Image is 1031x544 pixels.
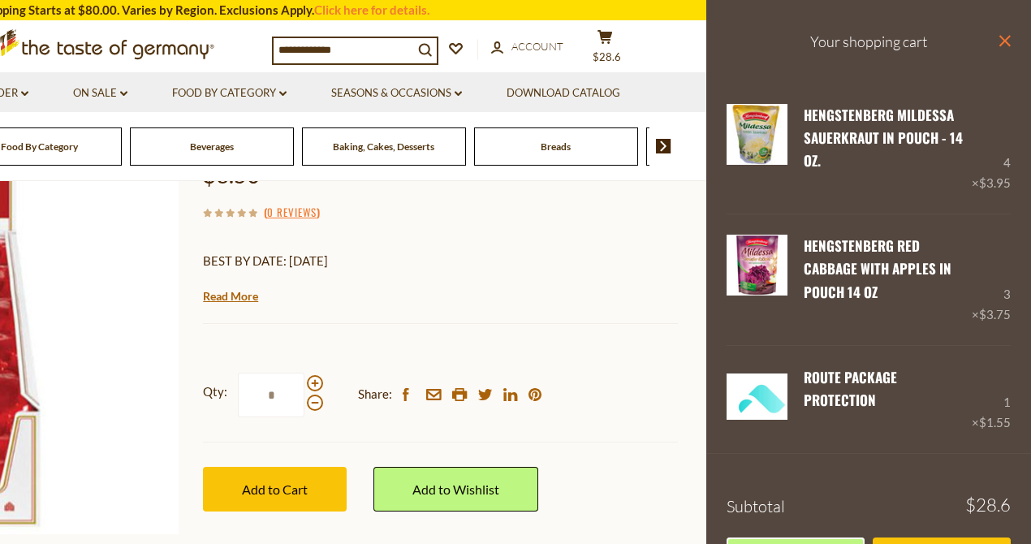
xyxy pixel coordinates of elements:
[203,251,678,271] p: BEST BY DATE: [DATE]
[727,366,787,427] img: Green Package Protection
[203,288,258,304] a: Read More
[333,140,434,153] a: Baking, Cakes, Desserts
[203,467,347,512] button: Add to Cart
[172,84,287,102] a: Food By Category
[972,235,1011,325] div: 3 ×
[979,307,1011,322] span: $3.75
[491,38,563,56] a: Account
[373,467,538,512] a: Add to Wishlist
[804,105,963,171] a: Hengstenberg Mildessa Sauerkraut in Pouch - 14 oz.
[511,40,563,53] span: Account
[331,84,462,102] a: Seasons & Occasions
[727,104,787,194] a: Hengstenberg Sauerkraut in Pouch
[190,140,234,153] a: Beverages
[507,84,620,102] a: Download Catalog
[358,384,392,404] span: Share:
[727,366,787,433] a: Green Package Protection
[593,50,621,63] span: $28.6
[264,204,320,220] span: ( )
[804,367,897,410] a: Route Package Protection
[727,104,787,165] img: Hengstenberg Sauerkraut in Pouch
[580,29,629,70] button: $28.6
[73,84,127,102] a: On Sale
[242,481,308,497] span: Add to Cart
[804,235,951,302] a: Hengstenberg Red Cabbage with Apples in Pouch 14 oz
[1,140,78,153] a: Food By Category
[979,175,1011,190] span: $3.95
[656,139,671,153] img: next arrow
[979,415,1011,430] span: $1.55
[972,104,1011,194] div: 4 ×
[203,382,227,402] strong: Qty:
[238,373,304,417] input: Qty:
[727,235,787,296] img: Hengstenberg Red Cabbage with Apples in Pouch 14 oz
[314,2,429,17] a: Click here for details.
[727,496,785,516] span: Subtotal
[541,140,571,153] a: Breads
[727,235,787,325] a: Hengstenberg Red Cabbage with Apples in Pouch 14 oz
[972,366,1011,433] div: 1 ×
[965,496,1011,514] span: $28.6
[267,204,317,222] a: 0 Reviews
